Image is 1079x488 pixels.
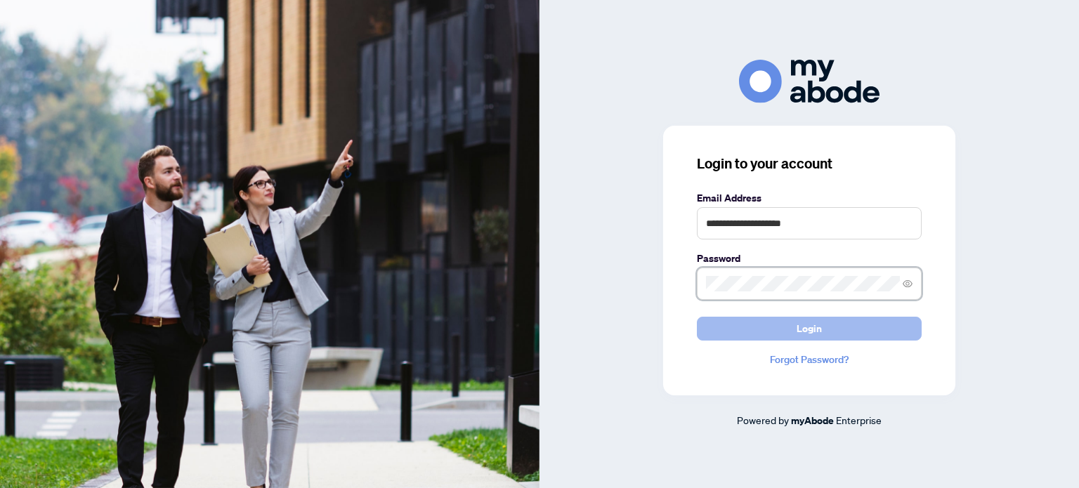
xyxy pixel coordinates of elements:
[697,251,922,266] label: Password
[903,279,913,289] span: eye
[797,317,822,340] span: Login
[836,414,882,426] span: Enterprise
[737,414,789,426] span: Powered by
[697,317,922,341] button: Login
[791,413,834,428] a: myAbode
[697,154,922,173] h3: Login to your account
[697,190,922,206] label: Email Address
[739,60,879,103] img: ma-logo
[697,352,922,367] a: Forgot Password?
